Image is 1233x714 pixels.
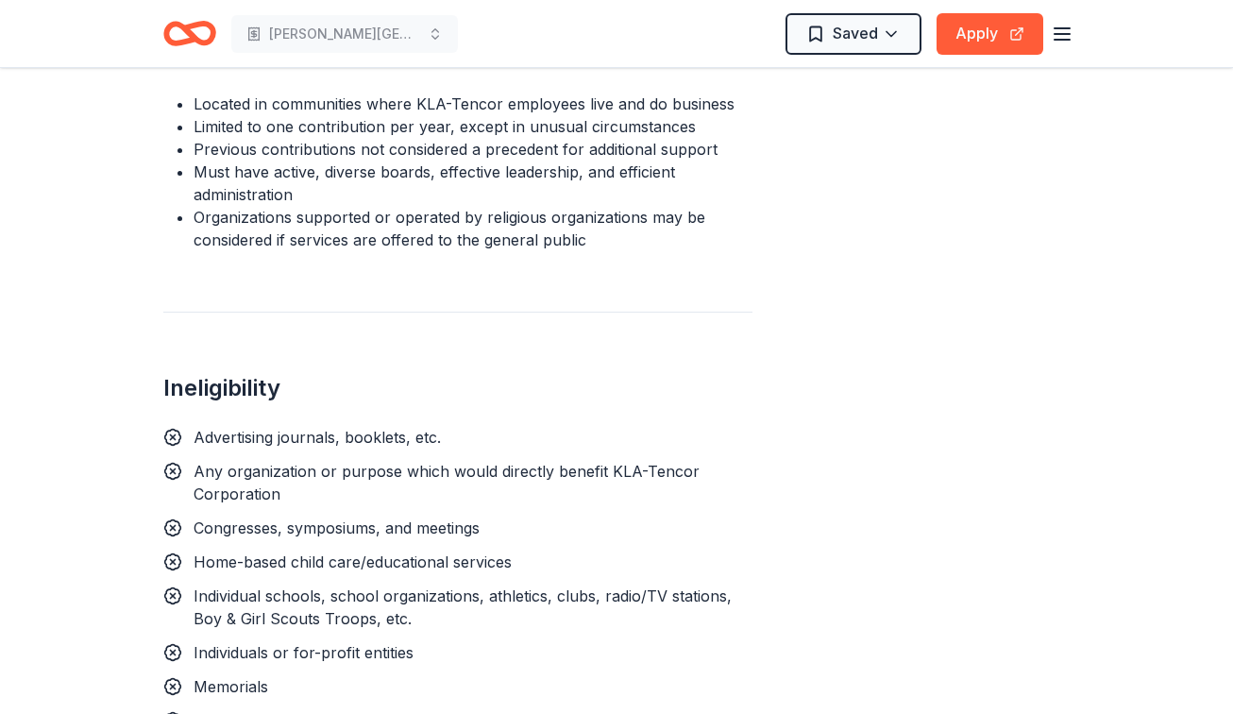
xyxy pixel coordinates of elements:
[194,93,752,115] li: Located in communities where KLA-Tencor employees live and do business
[785,13,921,55] button: Saved
[194,552,512,571] span: Home-based child care/educational services
[269,23,420,45] span: [PERSON_NAME][GEOGRAPHIC_DATA]
[194,677,268,696] span: Memorials
[163,11,216,56] a: Home
[194,206,752,251] li: Organizations supported or operated by religious organizations may be considered if services are ...
[194,428,441,447] span: Advertising journals, booklets, etc.
[194,138,752,161] li: Previous contributions not considered a precedent for additional support
[194,115,752,138] li: Limited to one contribution per year, except in unusual circumstances
[194,161,752,206] li: Must have active, diverse boards, effective leadership, and efficient administration
[833,21,878,45] span: Saved
[194,586,732,628] span: Individual schools, school organizations, athletics, clubs, radio/TV stations, Boy & Girl Scouts ...
[231,15,458,53] button: [PERSON_NAME][GEOGRAPHIC_DATA]
[937,13,1043,55] button: Apply
[194,643,414,662] span: Individuals or for-profit entities
[194,518,480,537] span: Congresses, symposiums, and meetings
[194,462,700,503] span: Any organization or purpose which would directly benefit KLA-Tencor Corporation
[163,373,752,403] h2: Ineligibility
